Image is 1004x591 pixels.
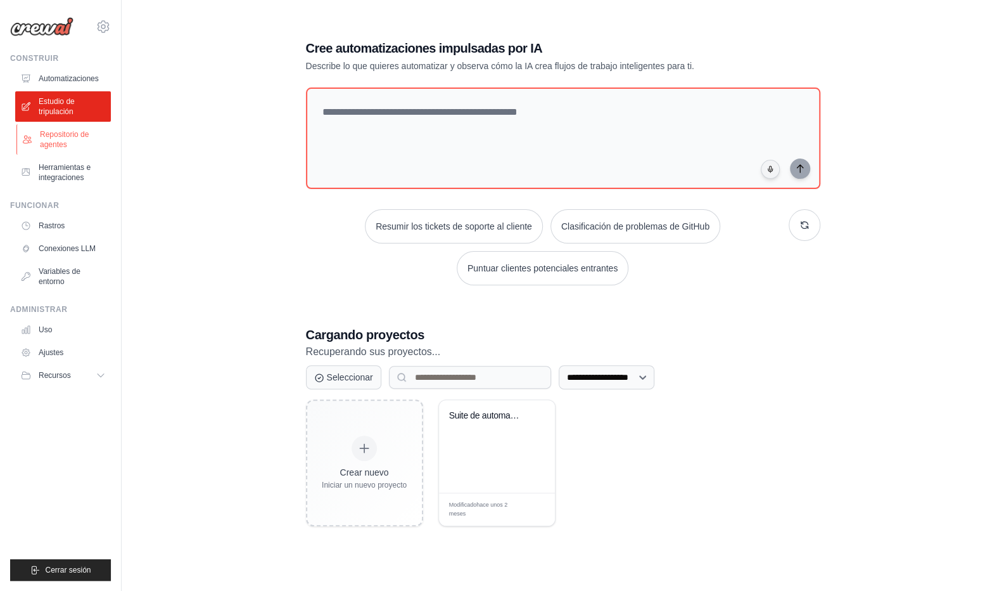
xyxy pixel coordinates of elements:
button: Recursos [15,365,111,386]
font: Uso [39,325,52,334]
button: Obtenga nuevas sugerencias [789,209,820,241]
a: Rastros [15,216,111,236]
font: Construir [10,54,59,63]
button: Cerrar sesión [10,559,111,581]
button: Haga clic para decir su idea de automatización [761,160,780,179]
a: Estudio de tripulación [15,91,111,122]
a: Repositorio de agentes [16,124,112,155]
img: Logo [10,17,73,36]
font: Rastros [39,221,65,230]
font: Cerrar sesión [45,566,91,575]
font: Describe lo que quieres automatizar y observa cómo la IA crea flujos de trabajo inteligentes para... [306,61,694,71]
font: Recuperando sus proyectos... [306,346,441,357]
font: Recursos [39,371,71,380]
div: Suite de automatización de redes sociales [449,410,526,422]
font: Automatizaciones [39,74,99,83]
font: Clasificación de problemas de GitHub [561,221,709,231]
font: Funcionar [10,201,59,210]
font: Resumir los tickets de soporte al cliente [376,221,532,231]
button: Resumir los tickets de soporte al cliente [365,209,543,244]
font: Ajustes [39,348,63,357]
a: Uso [15,320,111,340]
button: Seleccionar [306,365,381,389]
font: hace unos 2 meses [449,502,508,517]
font: Crear nuevo [340,467,388,477]
font: Cargando proyectos [306,328,424,342]
button: Puntuar clientes potenciales entrantes [457,251,628,285]
a: Automatizaciones [15,68,111,89]
font: Conexiones LLM [39,244,96,253]
font: Estudio de tripulación [39,97,75,116]
font: Editar [519,506,535,513]
font: Repositorio de agentes [40,130,89,149]
font: Variables de entorno [39,267,80,286]
font: Herramientas e integraciones [39,163,91,182]
font: Seleccionar [327,372,373,382]
font: Puntuar clientes potenciales entrantes [467,263,618,273]
a: Conexiones LLM [15,238,111,259]
font: Administrar [10,305,68,314]
font: Cree automatizaciones impulsadas por IA [306,41,542,55]
a: Variables de entorno [15,261,111,292]
a: Ajustes [15,342,111,363]
a: Herramientas e integraciones [15,157,111,188]
font: Suite de automatización de redes sociales [449,410,606,420]
font: Modificado [449,502,477,508]
font: Iniciar un nuevo proyecto [322,481,407,490]
button: Clasificación de problemas de GitHub [550,209,720,244]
